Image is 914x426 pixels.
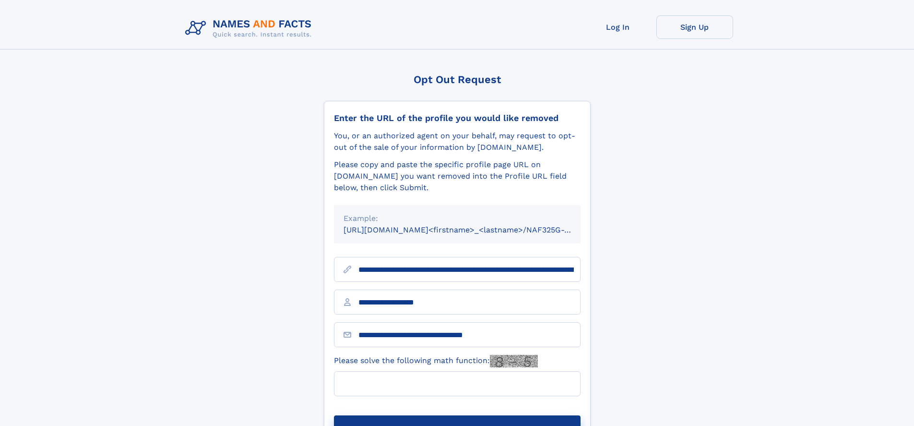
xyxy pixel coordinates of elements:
[181,15,320,41] img: Logo Names and Facts
[344,225,599,234] small: [URL][DOMAIN_NAME]<firstname>_<lastname>/NAF325G-xxxxxxxx
[344,213,571,224] div: Example:
[656,15,733,39] a: Sign Up
[334,113,581,123] div: Enter the URL of the profile you would like removed
[334,130,581,153] div: You, or an authorized agent on your behalf, may request to opt-out of the sale of your informatio...
[324,73,591,85] div: Opt Out Request
[580,15,656,39] a: Log In
[334,159,581,194] div: Please copy and paste the specific profile page URL on [DOMAIN_NAME] you want removed into the Pr...
[334,355,538,367] label: Please solve the following math function:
